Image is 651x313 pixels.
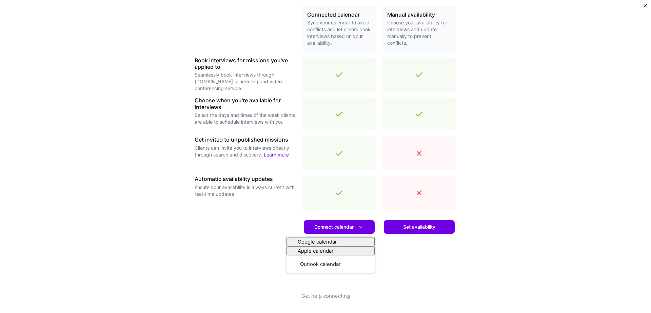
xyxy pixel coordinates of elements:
[195,112,296,125] p: Select the days and times of the week clients are able to schedule interviews with you
[287,246,375,255] button: Apple calendar
[292,262,297,267] i: icon OutlookCalendar
[301,292,350,313] button: Get help connecting
[387,19,451,46] p: Choose your availability for interviews and update manually to prevent conflicts.
[195,71,296,92] p: Seamlessly book interviews through [DOMAIN_NAME] scheduling and video conferencing service
[287,255,375,273] button: Outlook calendar
[314,224,364,231] span: Connect calendar
[304,220,375,234] button: Connect calendar
[403,224,435,230] span: Set availability
[287,237,375,246] button: Google calendar
[289,247,294,252] i: icon AppleCalendar
[195,176,296,182] h3: Automatic availability updates
[304,236,375,250] a: Learn more
[307,19,371,46] p: Sync your calendar to avoid conflicts and let clients book interviews based on your availability.
[387,12,451,18] h3: Manual availability
[384,220,455,234] button: Set availability
[195,97,296,110] h3: Choose when you're available for interviews
[289,238,294,243] i: icon Google
[644,4,647,11] button: Close
[195,184,296,197] p: Ensure your availability is always current with real-time updates
[307,12,371,18] h3: Connected calendar
[264,152,289,158] a: Learn more
[357,224,364,231] i: icon DownArrowWhite
[195,137,296,143] h3: Get invited to unpublished missions
[195,57,296,70] h3: Book interviews for missions you've applied to
[195,145,296,158] p: Clients can invite you to interviews directly through search and discovery.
